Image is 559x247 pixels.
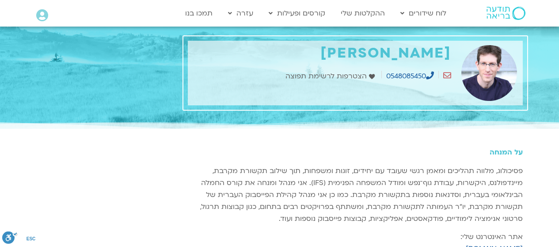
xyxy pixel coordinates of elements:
a: לוח שידורים [396,5,451,22]
a: הצטרפות לרשימת תפוצה [285,70,377,82]
h5: על המנחה [188,148,523,156]
a: עזרה [224,5,258,22]
a: קורסים ופעילות [264,5,330,22]
img: תודעה בריאה [487,7,525,20]
a: תמכו בנו [181,5,217,22]
a: ההקלטות שלי [336,5,389,22]
a: 0548085450 [386,71,434,81]
p: פסיכולוג, מלווה תהליכים ומאמן רגשי שעובד עם יחידים, זוגות ומשפחות, תוך שילוב תקשורת מקרבת, מיינדפ... [188,165,523,225]
h1: [PERSON_NAME] [192,45,451,62]
span: הצטרפות לרשימת תפוצה [285,70,369,82]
